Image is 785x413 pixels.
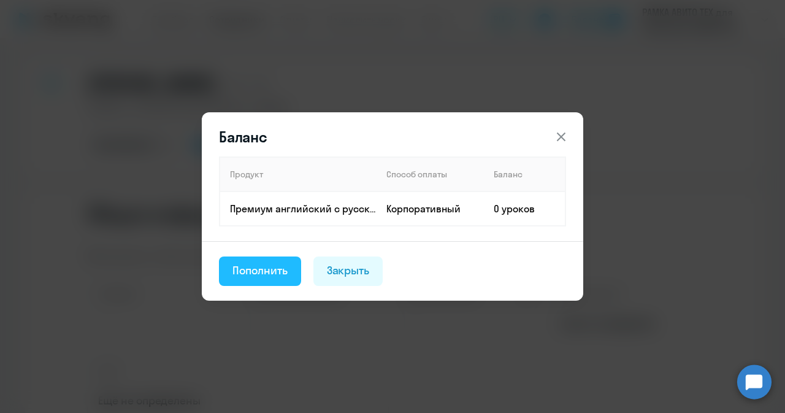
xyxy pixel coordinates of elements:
[232,263,288,279] div: Пополнить
[377,191,484,226] td: Корпоративный
[202,127,583,147] header: Баланс
[219,257,301,286] button: Пополнить
[327,263,370,279] div: Закрыть
[220,157,377,191] th: Продукт
[230,202,376,215] p: Премиум английский с русскоговорящим преподавателем
[313,257,383,286] button: Закрыть
[484,191,565,226] td: 0 уроков
[484,157,565,191] th: Баланс
[377,157,484,191] th: Способ оплаты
